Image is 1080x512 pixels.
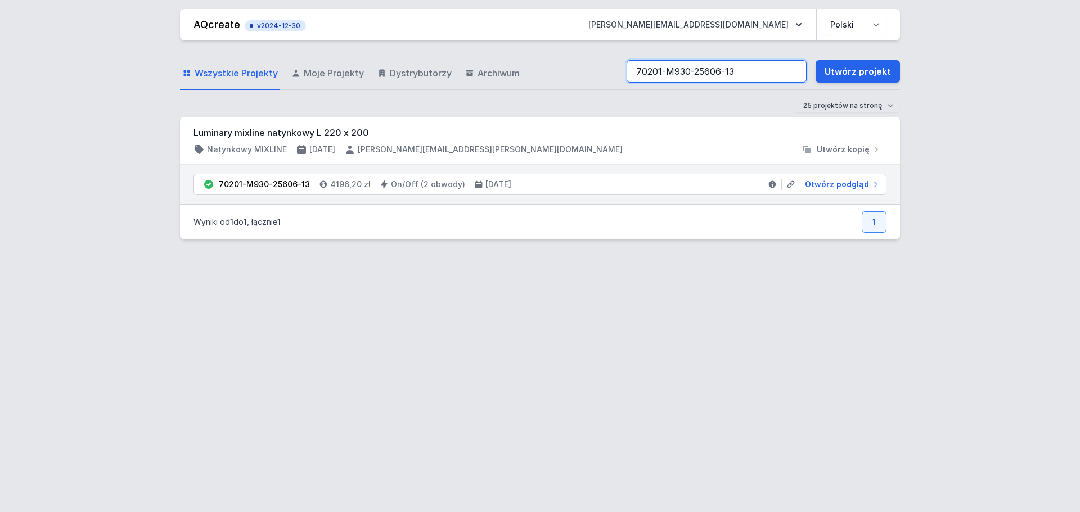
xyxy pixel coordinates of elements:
[193,19,240,30] a: AQcreate
[304,66,364,80] span: Moje Projekty
[193,216,281,228] p: Wyniki od do , łącznie
[800,179,881,190] a: Otwórz podgląd
[817,144,870,155] span: Utwórz kopię
[277,217,281,226] span: 1
[358,144,623,155] h4: [PERSON_NAME][EMAIL_ADDRESS][PERSON_NAME][DOMAIN_NAME]
[195,66,278,80] span: Wszystkie Projekty
[309,144,335,155] h4: [DATE]
[478,66,520,80] span: Archiwum
[330,179,371,190] h4: 4196,20 zł
[579,15,811,35] button: [PERSON_NAME][EMAIL_ADDRESS][DOMAIN_NAME]
[245,18,306,31] button: v2024-12-30
[244,217,247,226] span: 1
[289,57,366,90] a: Moje Projekty
[816,60,900,83] a: Utwórz projekt
[207,144,287,155] h4: Natynkowy MIXLINE
[390,66,452,80] span: Dystrybutorzy
[805,179,869,190] span: Otwórz podgląd
[250,21,300,30] span: v2024-12-30
[180,57,280,90] a: Wszystkie Projekty
[627,60,807,83] input: Szukaj wśród projektów i wersji...
[862,211,886,233] a: 1
[823,15,886,35] select: Wybierz język
[391,179,465,190] h4: On/Off (2 obwody)
[796,144,886,155] button: Utwórz kopię
[463,57,522,90] a: Archiwum
[485,179,511,190] h4: [DATE]
[375,57,454,90] a: Dystrybutorzy
[219,179,310,190] div: 70201-M930-25606-13
[193,126,886,139] h3: Luminary mixline natynkowy L 220 x 200
[230,217,233,226] span: 1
